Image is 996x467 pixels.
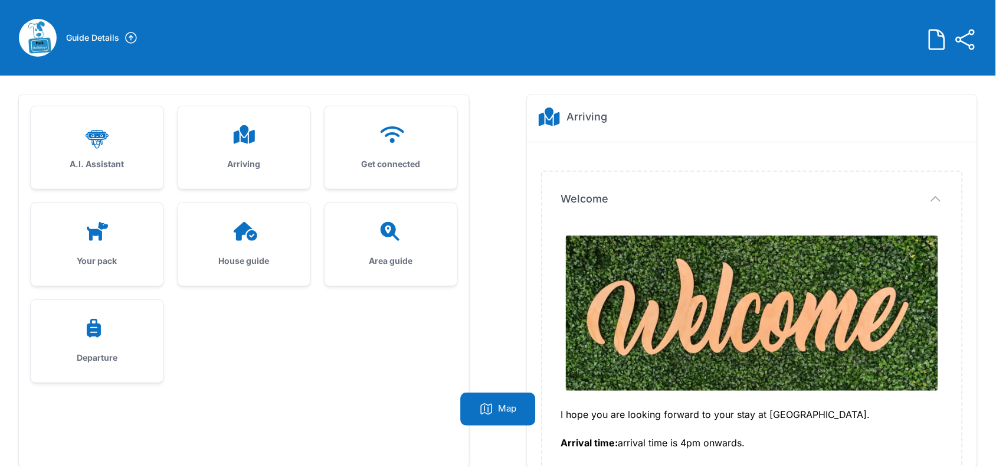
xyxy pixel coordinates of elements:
[178,106,310,189] a: Arriving
[561,191,609,207] span: Welcome
[561,437,618,449] strong: Arrival time:
[325,106,457,189] a: Get connected
[178,203,310,286] a: House guide
[343,255,438,267] h3: Area guide
[499,402,517,416] p: Map
[196,255,291,267] h3: House guide
[50,158,145,170] h3: A.I. Assistant
[50,352,145,364] h3: Departure
[566,236,938,391] img: 0qs01yqw0dnb07qsrfm1myldz4s2
[50,255,145,267] h3: Your pack
[66,32,119,44] h3: Guide Details
[561,191,943,207] button: Welcome
[66,31,138,45] a: Guide Details
[567,109,608,125] h2: Arriving
[325,203,457,286] a: Area guide
[196,158,291,170] h3: Arriving
[19,19,57,57] img: fiaej3ugthpqhqzoa6t5lonslz2x
[343,158,438,170] h3: Get connected
[31,203,163,286] a: Your pack
[31,300,163,383] a: Departure
[31,106,163,189] a: A.I. Assistant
